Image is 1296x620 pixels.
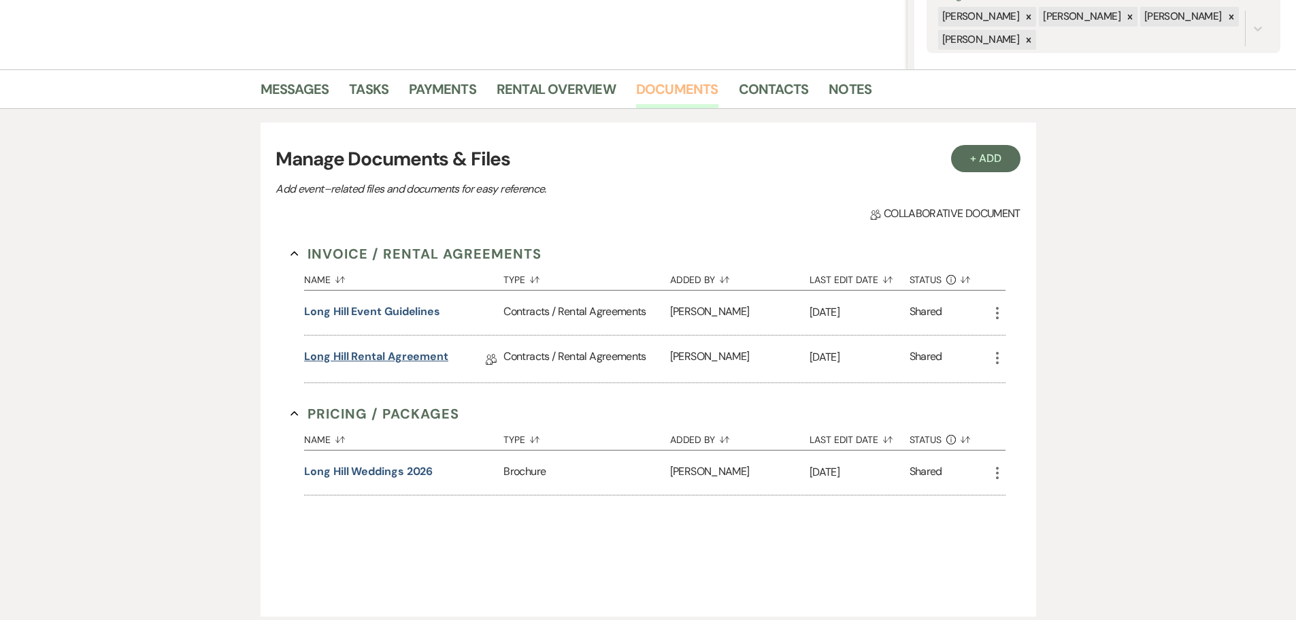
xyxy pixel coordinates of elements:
[304,424,503,450] button: Name
[910,304,942,322] div: Shared
[810,463,910,481] p: [DATE]
[910,435,942,444] span: Status
[1039,7,1123,27] div: [PERSON_NAME]
[910,348,942,370] div: Shared
[670,291,810,335] div: [PERSON_NAME]
[1140,7,1224,27] div: [PERSON_NAME]
[503,264,669,290] button: Type
[870,206,1020,222] span: Collaborative document
[304,264,503,290] button: Name
[636,78,718,108] a: Documents
[829,78,871,108] a: Notes
[290,404,459,424] button: Pricing / Packages
[910,264,989,290] button: Status
[670,451,810,495] div: [PERSON_NAME]
[409,78,476,108] a: Payments
[670,424,810,450] button: Added By
[276,180,752,198] p: Add event–related files and documents for easy reference.
[910,424,989,450] button: Status
[951,145,1020,172] button: + Add
[938,7,1022,27] div: [PERSON_NAME]
[810,348,910,366] p: [DATE]
[910,463,942,482] div: Shared
[739,78,809,108] a: Contacts
[290,244,542,264] button: Invoice / Rental Agreements
[810,264,910,290] button: Last Edit Date
[497,78,616,108] a: Rental Overview
[503,424,669,450] button: Type
[304,348,448,370] a: Long Hill Rental Agreement
[304,304,440,320] button: Long Hill Event Guidelines
[810,304,910,321] p: [DATE]
[503,291,669,335] div: Contracts / Rental Agreements
[810,424,910,450] button: Last Edit Date
[276,145,1020,174] h3: Manage Documents & Files
[261,78,329,108] a: Messages
[670,336,810,382] div: [PERSON_NAME]
[670,264,810,290] button: Added By
[910,275,942,284] span: Status
[304,463,433,480] button: Long Hill Weddings 2026
[503,336,669,382] div: Contracts / Rental Agreements
[938,30,1022,50] div: [PERSON_NAME]
[349,78,388,108] a: Tasks
[503,451,669,495] div: Brochure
